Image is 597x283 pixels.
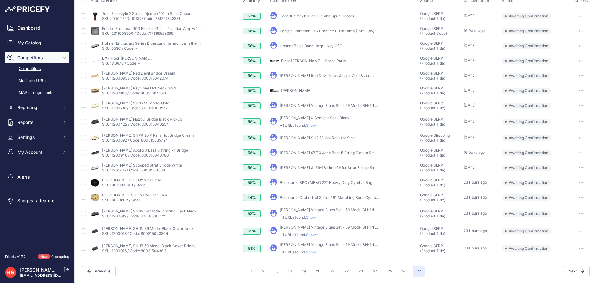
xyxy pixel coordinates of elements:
[38,254,50,259] span: New
[420,209,445,218] span: Google SERP (Product Title)
[464,73,476,78] span: [DATE]
[243,149,261,156] div: 56%
[298,266,310,277] button: Go to page 19
[102,117,182,121] a: [PERSON_NAME] Nazgûl Bridge Black Pickup
[243,13,261,20] div: 57%
[280,242,381,247] a: [PERSON_NAME] Vintage Blues Set - 59 Model SH-1N & ...
[5,22,69,34] a: Dashboard
[464,43,476,48] span: [DATE]
[102,11,193,16] a: Toca Freestyle 2 Series Djembe 10" in Spun Copper
[420,163,445,172] span: Google SERP (Product Title)
[464,88,476,93] span: [DATE]
[280,180,372,185] a: Bosphorus BPCYMBAG 22" Heavy Duty Cymbal Bag
[502,119,551,125] span: Awaiting Confirmation
[281,88,311,93] a: [PERSON_NAME]
[280,116,349,120] a: [PERSON_NAME] & Sentient Set - Black
[413,266,425,277] span: 27
[280,29,374,33] a: Fender Frontman 10G Practice Guitar Amp (1x6" 10w)
[243,28,261,34] div: 56%
[502,88,551,94] span: Awaiting Confirmation
[102,163,182,167] a: [PERSON_NAME] Scooped Strat Bridge White
[5,75,69,86] a: Monitored URLs
[420,226,445,236] span: Google SERP (Product Title)
[280,73,374,78] a: [PERSON_NAME] Red Devil Neck Single-Coil-Sized ...
[502,13,551,19] span: Awaiting Confirmation
[280,43,342,48] a: Hohner Blues Band Harp - Key Of C
[464,180,487,185] span: 23 Hours ago
[243,87,261,94] div: 56%
[306,250,321,254] span: Show
[502,73,551,79] span: Awaiting Confirmation
[502,150,551,156] span: Awaiting Confirmation
[420,71,445,80] span: Google SERP (Product Title)
[17,119,58,126] span: Reports
[280,14,354,18] a: Toca 10" Mech Tune Djembe Spun Copper
[420,178,445,187] span: Google SERP (Product Title)
[5,52,69,63] button: Competitors
[102,31,173,36] a: SKU: 2311003900 / Code: 717669568399
[17,149,58,155] span: My Account
[102,168,166,172] a: SKU: 1201235 / Code: 800315048816
[464,135,476,140] span: [DATE]
[5,6,50,12] img: Pricefy Logo
[306,215,321,220] span: Show
[5,87,69,98] a: MAP infringements
[5,63,69,74] a: Competitors
[102,106,168,110] a: SKU: 1200218 / Code: 800315000562
[5,195,69,206] a: Suggest a feature
[464,211,487,216] span: 23 Hours ago
[5,132,69,143] button: Settings
[102,193,167,197] a: BOSPHORUS ORCHESTRAL 16" PAIR
[464,119,476,124] span: [DATE]
[17,104,58,111] span: Repricing
[5,37,69,48] a: My Catalog
[243,72,261,79] div: 56%
[464,28,485,33] span: 16 Days ago
[102,61,140,66] a: SKU: DB670 / Code: -
[243,228,261,235] div: 52%
[502,245,551,252] span: Awaiting Confirmation
[327,266,338,277] button: Go to page 21
[102,244,196,248] a: [PERSON_NAME] SH 1B 59 Model Black Cover Bridge
[102,26,243,31] a: Fender Frontman 10G Electric Guitar Practice Amp w/ Clean & Distortion Sounds
[464,103,476,107] span: [DATE]
[102,133,194,138] a: [PERSON_NAME] SHPR 2b P Rails Hot Bridge Cream
[280,208,381,212] a: [PERSON_NAME] Vintage Blues Set - 59 Model SH-1N & ...
[243,179,261,186] div: 55%
[384,266,396,277] button: Go to page 25
[5,102,69,113] button: Repricing
[420,86,445,95] span: Google SERP (Product Title)
[102,214,167,218] a: SKU: 1200612 / Code: 800315002221
[243,245,261,252] div: 51%
[420,101,445,110] span: Google SERP (Product Title)
[243,194,261,201] div: 54%
[464,58,476,63] span: [DATE]
[20,267,72,272] a: [PERSON_NAME] Guitars
[280,232,379,237] p: +1 URLs found.
[5,22,69,247] nav: Sidebar
[102,122,169,126] a: SKU: 1200422 / Code: 800315040254
[280,195,385,200] a: Bosphorus Orchestral Series 16" Marching Band Cymbals ...
[420,133,450,143] span: Google Shopping (Product Title)
[340,266,352,277] button: Go to page 22
[82,266,116,276] button: Previous
[280,135,356,140] a: [PERSON_NAME] SHR 1B Hot Rails for Strat
[306,232,321,237] span: Show
[5,254,26,259] div: Pricefy v1.7.2
[502,58,551,64] span: Awaiting Confirmation
[502,228,551,234] span: Awaiting Confirmation
[51,254,69,259] a: Changelog
[5,117,69,128] button: Reports
[420,56,445,66] span: Google SERP (Product Title)
[243,164,261,171] div: 56%
[247,266,256,277] button: Go to page 1
[420,41,445,51] span: Google SERP (Product Title)
[243,57,261,64] div: 56%
[102,153,169,157] a: SKU: 1200946 / Code: 800315040780
[280,250,379,255] p: +1 URLs found.
[102,91,168,95] a: SKU: 1200108 / Code: 800315041640
[102,41,212,46] a: Hohner Enthusiast Series Bluesband Harmonica in the Key of C
[464,165,476,170] span: [DATE]
[102,46,137,51] a: SKU: 559C / Code: -
[502,194,551,201] span: Awaiting Confirmation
